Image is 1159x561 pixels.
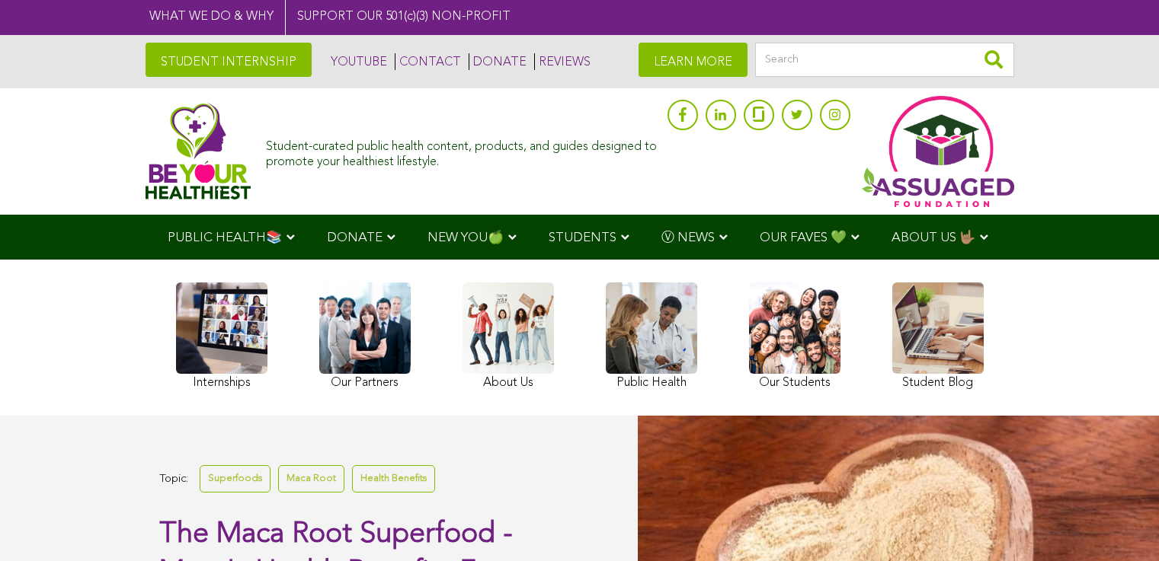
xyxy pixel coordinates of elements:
span: Ⓥ NEWS [661,231,715,244]
a: REVIEWS [534,53,591,70]
span: OUR FAVES 💚 [760,231,847,244]
img: Assuaged [146,103,251,199]
a: DONATE [469,53,527,70]
span: ABOUT US 🤟🏽 [892,231,975,244]
img: glassdoor [753,107,764,122]
div: Navigation Menu [146,215,1014,260]
a: LEARN MORE [639,43,748,77]
a: STUDENT INTERNSHIP [146,43,312,77]
a: Maca Root [278,465,344,492]
div: Student-curated public health content, products, and guides designed to promote your healthiest l... [266,132,659,169]
span: PUBLIC HEALTH📚 [168,231,282,244]
span: NEW YOU🍏 [427,231,504,244]
a: Health Benefits [352,465,435,492]
a: YOUTUBE [327,53,387,70]
span: DONATE [327,231,383,244]
img: Assuaged App [862,96,1014,207]
a: CONTACT [395,53,461,70]
a: Superfoods [200,465,271,492]
span: Topic: [159,469,188,489]
span: STUDENTS [549,231,616,244]
iframe: Chat Widget [1083,488,1159,561]
input: Search [755,43,1014,77]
